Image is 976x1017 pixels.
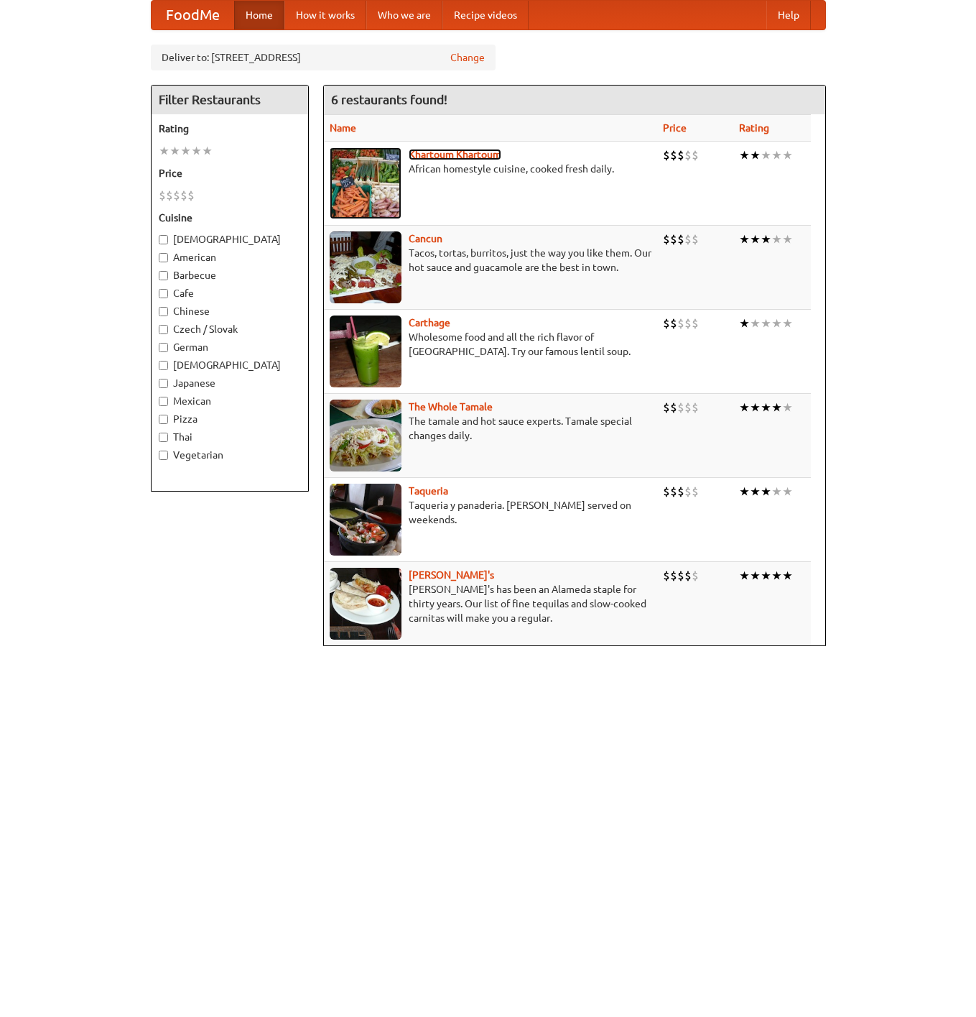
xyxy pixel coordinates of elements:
[677,147,684,163] li: $
[692,484,699,500] li: $
[771,147,782,163] li: ★
[766,1,811,29] a: Help
[782,316,793,331] li: ★
[159,343,168,352] input: German
[159,166,301,180] h5: Price
[750,231,761,247] li: ★
[670,568,677,584] li: $
[450,50,485,65] a: Change
[366,1,442,29] a: Who we are
[761,231,771,247] li: ★
[191,143,202,159] li: ★
[159,188,166,203] li: $
[187,188,195,203] li: $
[771,316,782,331] li: ★
[330,231,401,303] img: cancun.jpg
[739,316,750,331] li: ★
[159,289,168,298] input: Cafe
[159,268,301,282] label: Barbecue
[750,484,761,500] li: ★
[771,400,782,415] li: ★
[173,188,180,203] li: $
[663,316,670,331] li: $
[409,569,494,581] b: [PERSON_NAME]'s
[677,231,684,247] li: $
[782,484,793,500] li: ★
[330,162,651,176] p: African homestyle cuisine, cooked fresh daily.
[159,448,301,462] label: Vegetarian
[159,322,301,336] label: Czech / Slovak
[677,316,684,331] li: $
[159,430,301,444] label: Thai
[684,147,692,163] li: $
[159,358,301,372] label: [DEMOGRAPHIC_DATA]
[409,485,448,497] a: Taqueria
[202,143,213,159] li: ★
[677,568,684,584] li: $
[159,397,168,406] input: Mexican
[159,412,301,426] label: Pizza
[750,316,761,331] li: ★
[692,400,699,415] li: $
[782,400,793,415] li: ★
[670,231,677,247] li: $
[330,484,401,556] img: taqueria.jpg
[684,231,692,247] li: $
[663,400,670,415] li: $
[684,484,692,500] li: $
[692,147,699,163] li: $
[761,316,771,331] li: ★
[159,376,301,390] label: Japanese
[761,568,771,584] li: ★
[739,122,769,134] a: Rating
[166,188,173,203] li: $
[409,317,450,328] a: Carthage
[663,568,670,584] li: $
[330,414,651,443] p: The tamale and hot sauce experts. Tamale special changes daily.
[159,304,301,318] label: Chinese
[761,147,771,163] li: ★
[684,568,692,584] li: $
[409,233,442,244] b: Cancun
[330,246,651,275] p: Tacos, tortas, burritos, just the way you like them. Our hot sauce and guacamole are the best in ...
[684,400,692,415] li: $
[692,231,699,247] li: $
[750,147,761,163] li: ★
[663,122,687,134] a: Price
[159,121,301,136] h5: Rating
[330,582,651,625] p: [PERSON_NAME]'s has been an Alameda staple for thirty years. Our list of fine tequilas and slow-c...
[663,147,670,163] li: $
[782,147,793,163] li: ★
[750,568,761,584] li: ★
[670,316,677,331] li: $
[409,401,493,413] b: The Whole Tamale
[670,484,677,500] li: $
[409,149,501,160] a: Khartoum Khartoum
[159,143,169,159] li: ★
[330,330,651,359] p: Wholesome food and all the rich flavor of [GEOGRAPHIC_DATA]. Try our famous lentil soup.
[159,211,301,225] h5: Cuisine
[159,325,168,334] input: Czech / Slovak
[330,498,651,527] p: Taqueria y panaderia. [PERSON_NAME] served on weekends.
[670,147,677,163] li: $
[782,568,793,584] li: ★
[739,400,750,415] li: ★
[761,484,771,500] li: ★
[330,568,401,640] img: pedros.jpg
[159,235,168,244] input: [DEMOGRAPHIC_DATA]
[692,568,699,584] li: $
[159,451,168,460] input: Vegetarian
[670,400,677,415] li: $
[750,400,761,415] li: ★
[159,361,168,370] input: [DEMOGRAPHIC_DATA]
[152,86,308,114] h4: Filter Restaurants
[771,484,782,500] li: ★
[159,307,168,316] input: Chinese
[739,484,750,500] li: ★
[771,568,782,584] li: ★
[739,147,750,163] li: ★
[159,271,168,280] input: Barbecue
